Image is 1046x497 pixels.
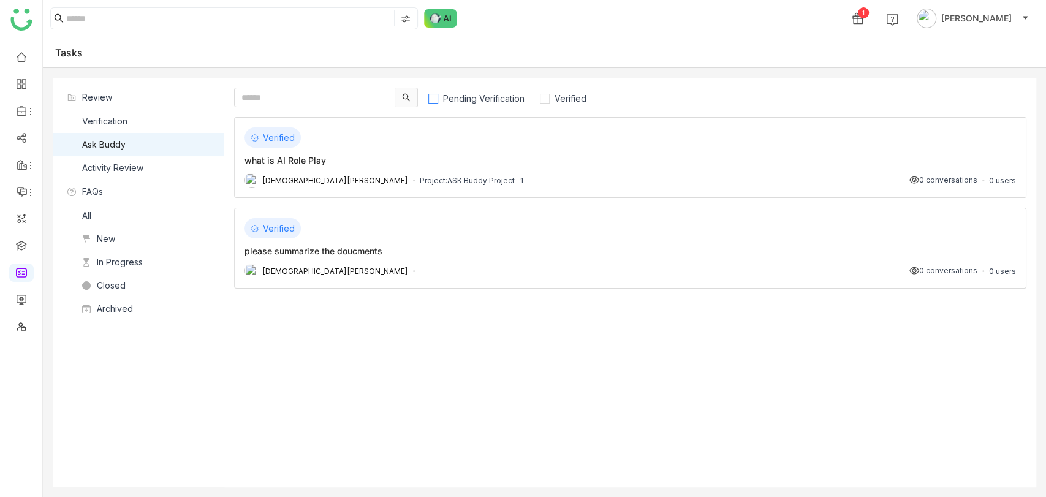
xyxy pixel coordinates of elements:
div: New [97,232,115,246]
span: Verified [550,93,591,104]
div: 1 [858,7,869,18]
div: 0 users [989,176,1016,185]
img: avatar [917,9,936,28]
span: Review [82,91,112,104]
div: All [82,209,91,222]
img: help.svg [886,13,898,26]
img: search-type.svg [401,14,411,24]
div: [DEMOGRAPHIC_DATA][PERSON_NAME] [244,173,408,188]
div: Archived [97,302,133,316]
div: Verification [82,115,127,128]
span: Pending Verification [438,93,529,104]
div: 0 conversations [909,266,977,276]
div: Closed [97,279,126,292]
img: views.svg [909,266,919,276]
button: [PERSON_NAME] [914,9,1031,28]
img: 684a9b06de261c4b36a3cf65 [244,173,259,188]
img: logo [10,9,32,31]
span: Verified [263,132,295,143]
img: 684a9b06de261c4b36a3cf65 [244,264,259,278]
div: Ask Buddy [82,138,126,151]
div: Tasks [55,47,83,59]
div: 0 users [989,267,1016,276]
div: what is AI Role Play [244,154,1016,167]
div: In Progress [97,256,143,269]
img: views.svg [909,175,919,185]
span: Verified [263,223,295,233]
div: ASK Buddy Project-1 [420,176,525,185]
div: please summarize the doucments [244,245,1016,257]
span: FAQs [82,185,103,199]
img: ask-buddy-normal.svg [424,9,457,28]
div: Activity Review [82,161,143,175]
span: [PERSON_NAME] [941,12,1012,25]
div: [DEMOGRAPHIC_DATA][PERSON_NAME] [244,264,408,278]
div: 0 conversations [909,175,977,186]
span: Project: [420,176,447,185]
